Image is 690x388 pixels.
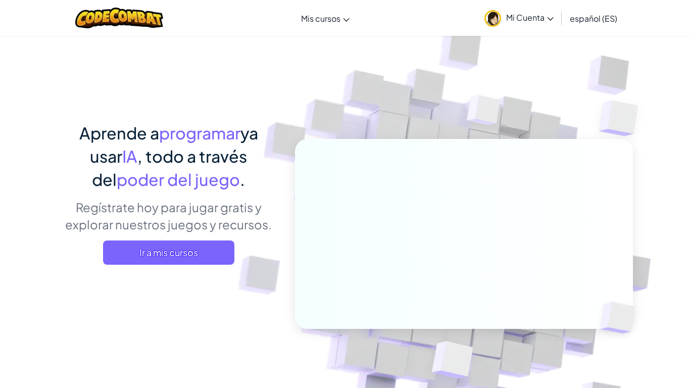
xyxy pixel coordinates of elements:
a: Mi Cuenta [479,2,559,34]
font: Ir a mis cursos [139,247,198,258]
font: Mis cursos [301,13,340,24]
img: Cubos superpuestos [579,76,666,161]
font: poder del juego [117,169,240,189]
a: español (ES) [565,5,622,32]
img: avatar [484,10,501,27]
font: Mi Cuenta [506,12,545,23]
img: Logotipo de CodeCombat [75,8,164,28]
font: Regístrate hoy para jugar gratis y explorar nuestros juegos y recursos. [65,200,272,232]
img: Cubos superpuestos [448,75,521,151]
font: programar [159,123,240,143]
font: , todo a través del [92,146,247,189]
font: Aprende a [79,123,159,143]
font: IA [122,146,137,166]
a: Mis cursos [296,5,355,32]
font: . [240,169,245,189]
img: Cubos superpuestos [583,281,659,355]
font: español (ES) [570,13,617,24]
a: Ir a mis cursos [103,240,234,265]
